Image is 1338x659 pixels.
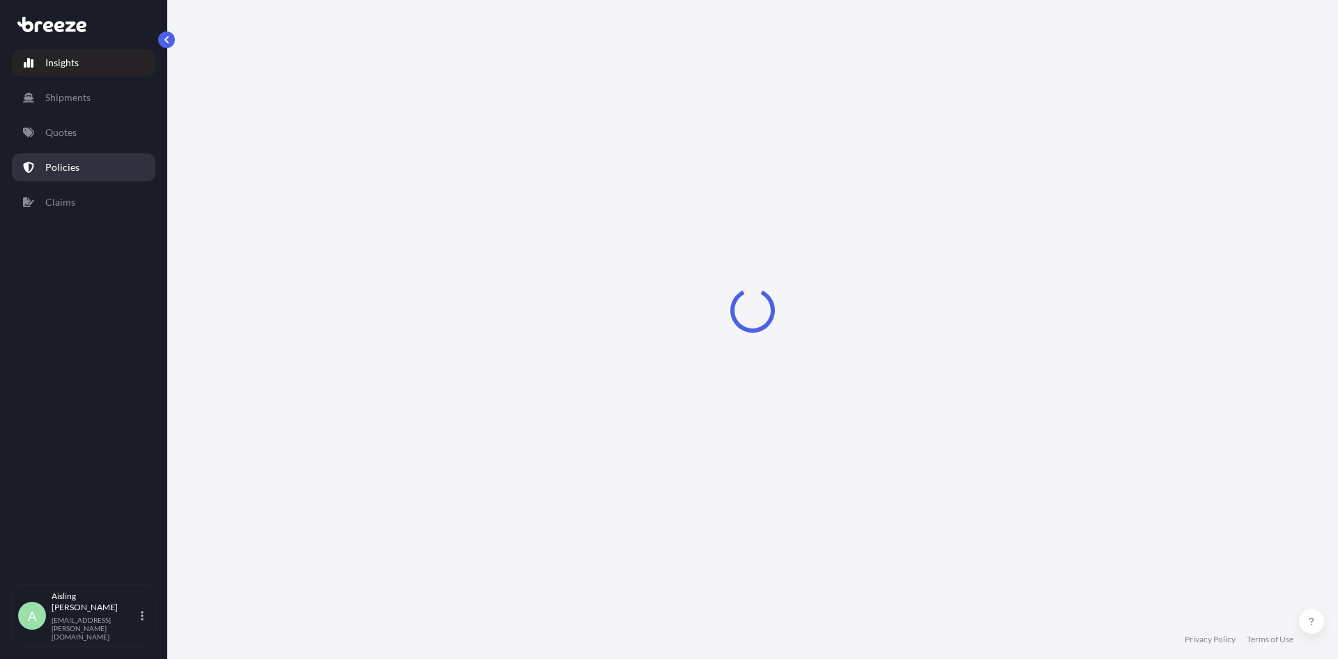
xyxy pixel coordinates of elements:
[12,119,155,146] a: Quotes
[1247,634,1293,645] a: Terms of Use
[12,49,155,77] a: Insights
[12,188,155,216] a: Claims
[1185,634,1236,645] a: Privacy Policy
[28,609,36,623] span: A
[45,195,75,209] p: Claims
[45,56,79,70] p: Insights
[45,160,79,174] p: Policies
[12,84,155,112] a: Shipments
[12,153,155,181] a: Policies
[52,591,138,613] p: Aisling [PERSON_NAME]
[45,126,77,139] p: Quotes
[45,91,91,105] p: Shipments
[52,616,138,641] p: [EMAIL_ADDRESS][PERSON_NAME][DOMAIN_NAME]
